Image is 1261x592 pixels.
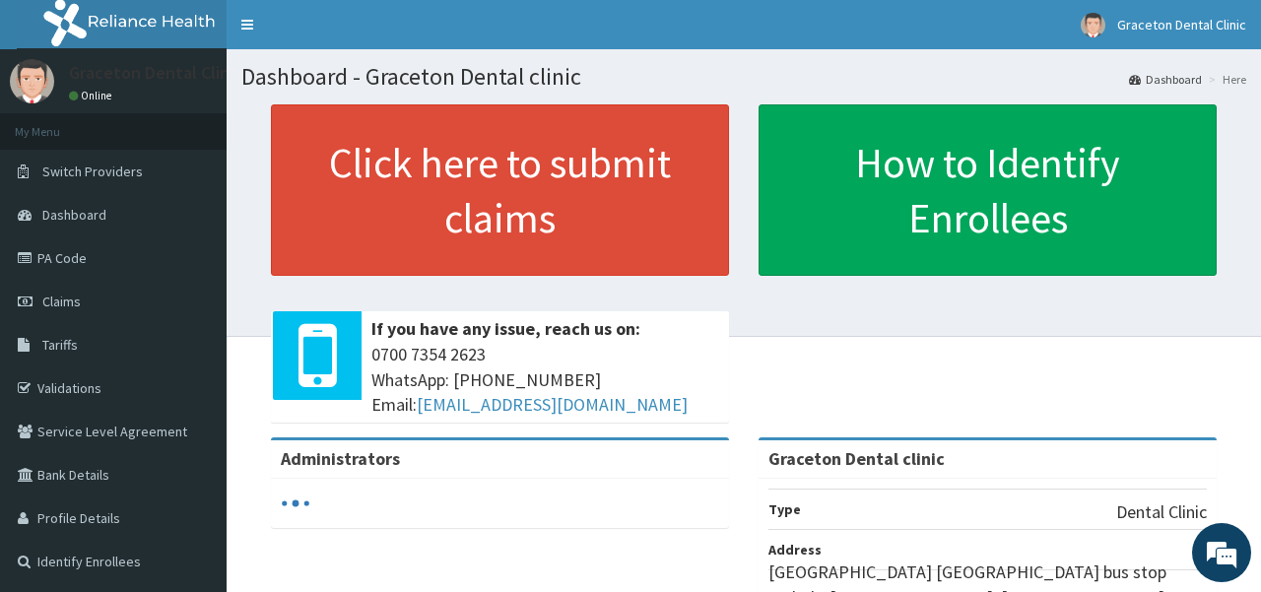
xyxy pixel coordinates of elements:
[42,336,78,354] span: Tariffs
[10,59,54,103] img: User Image
[417,393,688,416] a: [EMAIL_ADDRESS][DOMAIN_NAME]
[371,317,640,340] b: If you have any issue, reach us on:
[69,89,116,102] a: Online
[768,447,945,470] strong: Graceton Dental clinic
[759,104,1217,276] a: How to Identify Enrollees
[281,447,400,470] b: Administrators
[1117,16,1246,33] span: Graceton Dental Clinic
[1129,71,1202,88] a: Dashboard
[281,489,310,518] svg: audio-loading
[768,541,822,559] b: Address
[1116,499,1207,525] p: Dental Clinic
[371,342,719,418] span: 0700 7354 2623 WhatsApp: [PHONE_NUMBER] Email:
[1081,13,1105,37] img: User Image
[241,64,1246,90] h1: Dashboard - Graceton Dental clinic
[42,293,81,310] span: Claims
[1204,71,1246,88] li: Here
[271,104,729,276] a: Click here to submit claims
[42,206,106,224] span: Dashboard
[69,64,242,82] p: Graceton Dental Clinic
[768,500,801,518] b: Type
[42,163,143,180] span: Switch Providers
